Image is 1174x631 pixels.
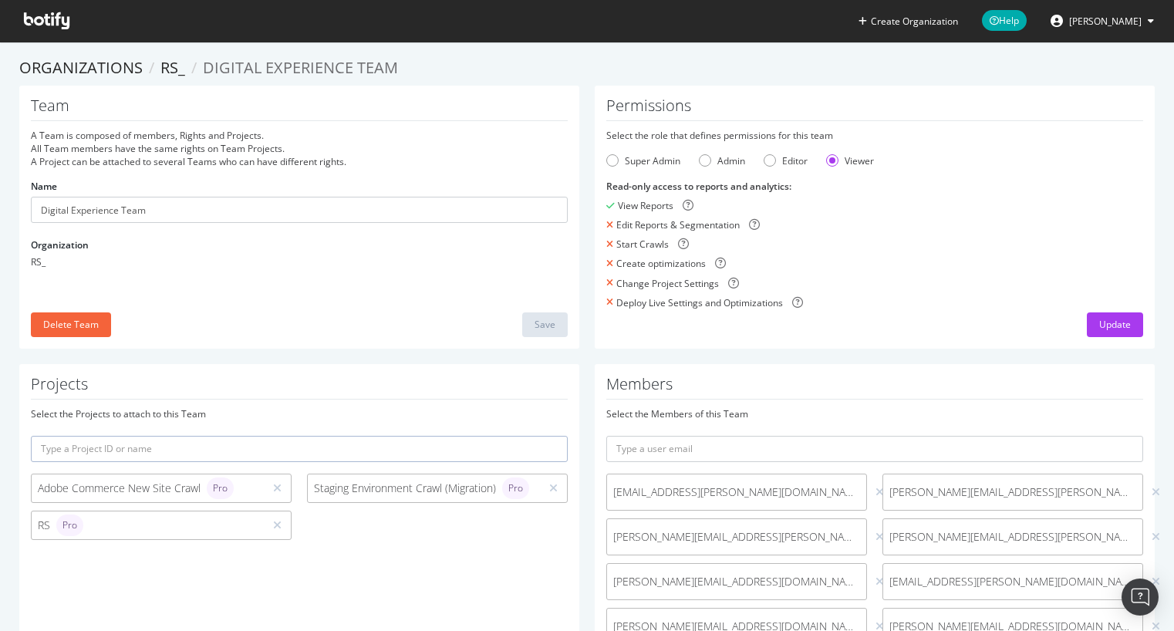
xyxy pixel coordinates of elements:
span: [PERSON_NAME][EMAIL_ADDRESS][PERSON_NAME][DOMAIN_NAME] [889,529,1136,545]
div: Deploy Live Settings and Optimizations [616,296,783,309]
div: Save [535,318,555,331]
input: Type a user email [606,436,1143,462]
div: Super Admin [606,154,680,167]
label: Organization [31,238,89,251]
div: Editor [764,154,808,167]
span: Pro [508,484,523,493]
h1: Team [31,97,568,121]
span: [PERSON_NAME][EMAIL_ADDRESS][DOMAIN_NAME] [613,574,860,589]
div: brand label [207,477,234,499]
div: Select the Members of this Team [606,407,1143,420]
div: Admin [717,154,745,167]
input: Name [31,197,568,223]
span: Pro [213,484,228,493]
a: Organizations [19,57,143,78]
span: Help [982,10,1027,31]
span: [PERSON_NAME][EMAIL_ADDRESS][PERSON_NAME][DOMAIN_NAME] [613,529,860,545]
span: Pro [62,521,77,530]
button: Create Organization [858,14,959,29]
div: Change Project Settings [616,277,719,290]
div: View Reports [618,199,673,212]
div: Update [1099,318,1131,331]
div: Adobe Commerce New Site Crawl [38,477,258,499]
div: Super Admin [625,154,680,167]
div: Staging Environment Crawl (Migration) [314,477,534,499]
div: Start Crawls [616,238,669,251]
input: Type a Project ID or name [31,436,568,462]
a: RS_ [160,57,185,78]
h1: Members [606,376,1143,400]
span: Brandon Shallenberger [1069,15,1142,28]
div: Open Intercom Messenger [1122,579,1159,616]
span: [PERSON_NAME][EMAIL_ADDRESS][PERSON_NAME][DOMAIN_NAME] [889,484,1136,500]
div: Admin [699,154,745,167]
div: Edit Reports & Segmentation [616,218,740,231]
button: [PERSON_NAME] [1038,8,1166,33]
button: Update [1087,312,1143,337]
button: Save [522,312,568,337]
div: Select the Projects to attach to this Team [31,407,568,420]
div: RS_ [31,255,568,268]
div: A Team is composed of members, Rights and Projects. All Team members have the same rights on Team... [31,129,568,168]
div: Create optimizations [616,257,706,270]
div: Select the role that defines permissions for this team [606,129,1143,142]
span: [EMAIL_ADDRESS][PERSON_NAME][DOMAIN_NAME] [889,574,1136,589]
h1: Permissions [606,97,1143,121]
div: Viewer [826,154,874,167]
ol: breadcrumbs [19,57,1155,79]
button: Delete Team [31,312,111,337]
h1: Projects [31,376,568,400]
label: Name [31,180,57,193]
div: brand label [502,477,529,499]
div: brand label [56,515,83,536]
span: [EMAIL_ADDRESS][PERSON_NAME][DOMAIN_NAME] [613,484,860,500]
div: Editor [782,154,808,167]
span: Digital Experience Team [203,57,398,78]
div: RS [38,515,258,536]
div: Viewer [845,154,874,167]
div: Delete Team [43,318,99,331]
div: Read-only access to reports and analytics : [606,180,1143,193]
